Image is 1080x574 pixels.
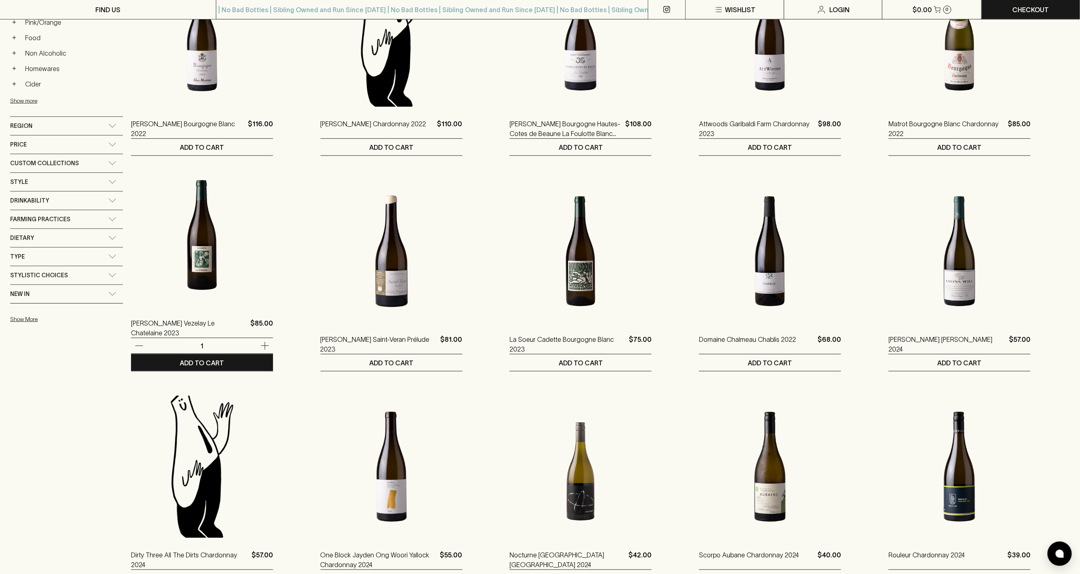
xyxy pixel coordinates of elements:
[131,396,273,538] img: Blackhearts & Sparrows Man
[10,136,123,154] div: Price
[725,5,756,15] p: Wishlist
[10,289,30,299] span: New In
[321,334,437,354] a: [PERSON_NAME] Saint-Veran Prélude 2023
[10,311,116,328] button: Show More
[510,354,652,371] button: ADD TO CART
[510,119,622,138] a: [PERSON_NAME] Bourgogne Hautes-Cotes de Beaune La Foulotte Blanc 2020
[131,354,273,371] button: ADD TO CART
[10,229,123,247] div: Dietary
[10,34,18,42] button: +
[10,177,28,187] span: Style
[1009,334,1031,354] p: $57.00
[321,396,463,538] img: One Block Jayden Ong Woori Yallock Chardonnay 2024
[510,180,652,322] img: La Soeur Cadette Bourgogne Blanc 2023
[10,140,27,150] span: Price
[131,550,248,570] a: Dirty Three All The Dirts Chardonnay 2024
[889,550,965,570] a: Rouleur Chardonnay 2024
[10,252,25,262] span: Type
[699,354,841,371] button: ADD TO CART
[440,550,463,570] p: $55.00
[22,77,123,91] a: Cider
[625,119,652,138] p: $108.00
[10,248,123,266] div: Type
[1007,550,1031,570] p: $39.00
[699,396,841,538] img: Scorpo Aubane Chardonnay 2024
[10,154,123,173] div: Custom Collections
[10,233,34,243] span: Dietary
[699,119,815,138] p: Attwoods Garibaldi Farm Chardonnay 2023
[22,15,123,29] a: Pink/Orange
[699,550,799,570] a: Scorpo Aubane Chardonnay 2024
[10,214,70,224] span: Farming Practices
[510,139,652,155] button: ADD TO CART
[321,119,426,138] a: [PERSON_NAME] Chardonnay 2022
[699,180,841,322] img: Domaine Chalmeau Chablis 2022
[10,121,32,131] span: Region
[889,180,1031,322] img: Lyons Will Chardonnay 2024
[131,139,273,155] button: ADD TO CART
[10,192,123,210] div: Drinkability
[699,334,796,354] a: Domaine Chalmeau Chablis 2022
[252,550,273,570] p: $57.00
[510,396,652,538] img: Nocturne Treeton Sub Region Chardonnay 2024
[321,180,463,322] img: Frantz Chagnoleau Saint-Veran Prélude 2023
[889,119,1005,138] a: Matrot Bourgogne Blanc Chardonnay 2022
[369,358,413,368] p: ADD TO CART
[321,550,437,570] p: One Block Jayden Ong Woori Yallock Chardonnay 2024
[131,164,273,306] img: La Cadette Vezelay Le Chatelaine 2023
[559,358,603,368] p: ADD TO CART
[629,334,652,354] p: $75.00
[938,358,982,368] p: ADD TO CART
[180,358,224,368] p: ADD TO CART
[131,119,245,138] a: [PERSON_NAME] Bourgogne Blanc 2022
[1013,5,1049,15] p: Checkout
[628,550,652,570] p: $42.00
[938,142,982,152] p: ADD TO CART
[10,270,68,281] span: Stylistic Choices
[699,139,841,155] button: ADD TO CART
[818,550,841,570] p: $40.00
[889,334,1006,354] a: [PERSON_NAME] [PERSON_NAME] 2024
[818,119,841,138] p: $98.00
[22,62,123,76] a: Homewares
[818,334,841,354] p: $68.00
[248,119,273,138] p: $116.00
[10,266,123,285] div: Stylistic Choices
[180,142,224,152] p: ADD TO CART
[830,5,850,15] p: Login
[889,139,1031,155] button: ADD TO CART
[192,341,212,350] p: 1
[748,358,792,368] p: ADD TO CART
[510,334,626,354] a: La Soeur Cadette Bourgogne Blanc 2023
[10,285,123,303] div: New In
[10,18,18,26] button: +
[748,142,792,152] p: ADD TO CART
[913,5,932,15] p: $0.00
[95,5,120,15] p: FIND US
[131,318,247,338] a: [PERSON_NAME] Vezelay Le Chatelaine 2023
[10,196,49,206] span: Drinkability
[22,46,123,60] a: Non Alcoholic
[441,334,463,354] p: $81.00
[510,550,625,570] a: Nocturne [GEOGRAPHIC_DATA] [GEOGRAPHIC_DATA] 2024
[559,142,603,152] p: ADD TO CART
[946,7,949,12] p: 0
[10,117,123,135] div: Region
[889,354,1031,371] button: ADD TO CART
[889,396,1031,538] img: Rouleur Chardonnay 2024
[10,49,18,57] button: +
[10,65,18,73] button: +
[250,318,273,338] p: $85.00
[321,139,463,155] button: ADD TO CART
